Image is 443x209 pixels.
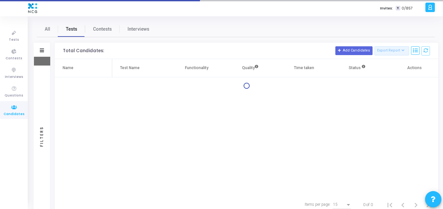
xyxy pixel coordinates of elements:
button: Add Candidates [335,46,373,55]
div: 0 of 0 [363,202,373,208]
span: 15 [333,202,338,207]
div: Name [63,64,73,71]
span: Candidates [4,112,24,117]
div: Time taken [294,64,314,71]
span: Contests [93,26,112,33]
div: Items per page: [305,202,330,207]
span: 0/857 [402,6,413,11]
div: Expand [34,57,50,66]
span: Tests [66,26,77,33]
span: Tests [9,37,19,43]
div: Filters [39,100,45,172]
label: Invites: [380,6,393,11]
button: Export Report [374,46,409,55]
span: Questions [5,93,23,98]
th: Quality [223,59,277,77]
div: Total Candidates: [63,48,104,53]
img: logo [26,2,39,15]
th: Actions [385,59,438,77]
span: All [45,26,50,33]
th: Functionality [170,59,224,77]
mat-select: Items per page: [333,202,351,207]
span: Contests [6,56,22,61]
span: T [396,6,400,11]
th: Test Name [112,59,170,77]
th: Status [331,59,385,77]
span: Interviews [128,26,149,33]
span: Interviews [5,74,23,80]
